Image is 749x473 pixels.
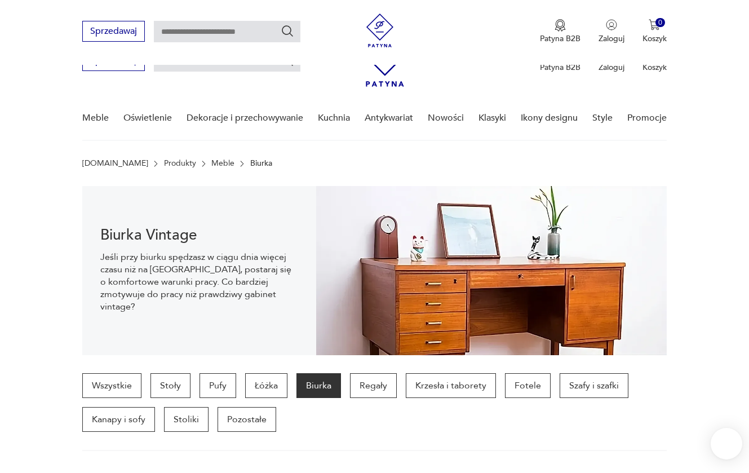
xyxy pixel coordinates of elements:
[250,159,272,168] p: Biurka
[642,33,667,44] p: Koszyk
[211,159,234,168] a: Meble
[150,373,190,398] a: Stoły
[406,373,496,398] a: Krzesła i taborety
[100,228,298,242] h1: Biurka Vintage
[592,96,613,140] a: Style
[649,19,660,30] img: Ikona koszyka
[599,33,624,44] p: Zaloguj
[82,28,145,36] a: Sprzedawaj
[123,96,172,140] a: Oświetlenie
[540,33,580,44] p: Patyna B2B
[540,19,580,44] button: Patyna B2B
[521,96,578,140] a: Ikony designu
[82,58,145,65] a: Sprzedawaj
[540,19,580,44] a: Ikona medaluPatyna B2B
[100,251,298,313] p: Jeśli przy biurku spędzasz w ciągu dnia więcej czasu niż na [GEOGRAPHIC_DATA], postaraj się o kom...
[82,373,141,398] a: Wszystkie
[478,96,506,140] a: Klasyki
[606,19,617,30] img: Ikonka użytkownika
[505,373,551,398] a: Fotele
[218,407,276,432] a: Pozostałe
[82,407,155,432] a: Kanapy i sofy
[281,24,294,38] button: Szukaj
[318,96,350,140] a: Kuchnia
[350,373,397,398] a: Regały
[599,19,624,44] button: Zaloguj
[200,373,236,398] a: Pufy
[655,18,665,28] div: 0
[560,373,628,398] a: Szafy i szafki
[82,21,145,42] button: Sprzedawaj
[164,407,209,432] a: Stoliki
[428,96,464,140] a: Nowości
[540,62,580,73] p: Patyna B2B
[642,19,667,44] button: 0Koszyk
[164,159,196,168] a: Produkty
[296,373,341,398] a: Biurka
[599,62,624,73] p: Zaloguj
[711,428,742,459] iframe: Smartsupp widget button
[627,96,667,140] a: Promocje
[82,96,109,140] a: Meble
[316,186,667,355] img: 217794b411677fc89fd9d93ef6550404.webp
[82,159,148,168] a: [DOMAIN_NAME]
[365,96,413,140] a: Antykwariat
[187,96,303,140] a: Dekoracje i przechowywanie
[555,19,566,32] img: Ikona medalu
[245,373,287,398] a: Łóżka
[363,14,397,47] img: Patyna - sklep z meblami i dekoracjami vintage
[642,62,667,73] p: Koszyk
